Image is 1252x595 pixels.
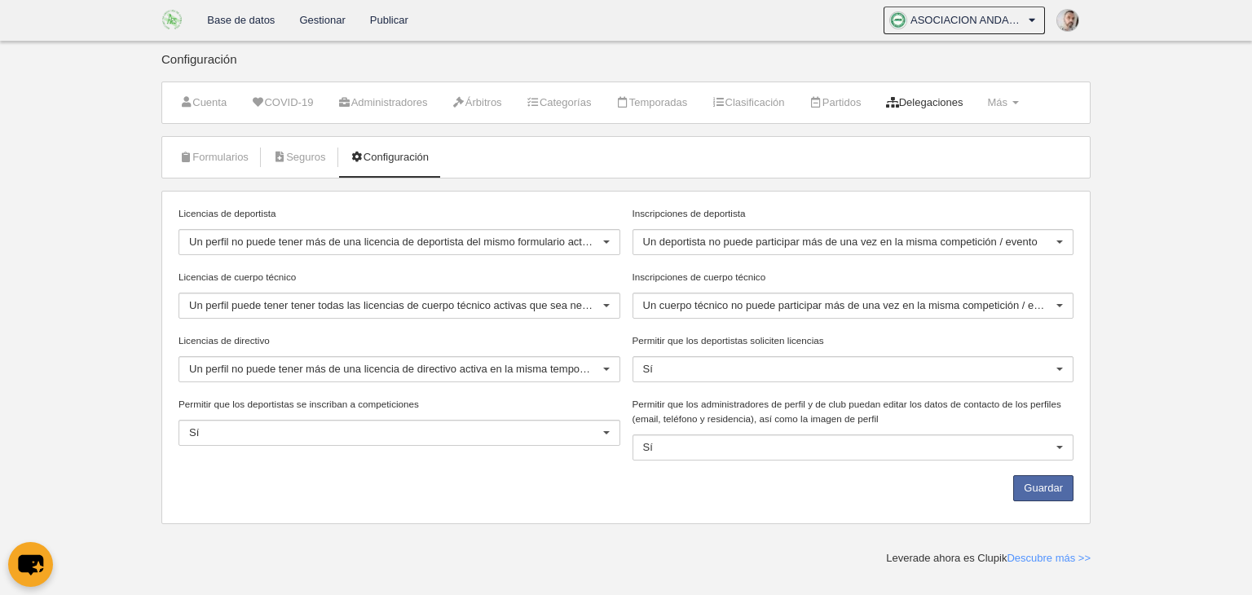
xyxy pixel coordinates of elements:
[978,90,1027,115] a: Más
[890,12,906,29] img: OaOFjlWR71kW.30x30.jpg
[342,145,438,170] a: Configuración
[170,145,258,170] a: Formularios
[876,90,972,115] a: Delegaciones
[703,90,793,115] a: Clasificación
[643,299,1060,311] span: Un cuerpo técnico no puede participar más de una vez en la misma competición / evento
[242,90,322,115] a: COVID-19
[1007,552,1091,564] a: Descubre más >>
[910,12,1025,29] span: ASOCIACION ANDALUZA DE FUTBOL SALA
[264,145,335,170] a: Seguros
[633,333,1074,348] label: Permitir que los deportistas soliciten licencias
[643,236,1038,248] span: Un deportista no puede participar más de una vez en la misma competición / evento
[179,397,620,412] label: Permitir que los deportistas se inscriban a competiciones
[1057,10,1078,31] img: PabmUuOKiwzn.30x30.jpg
[633,270,1074,284] label: Inscripciones de cuerpo técnico
[162,10,183,29] img: ASOCIACION ANDALUZA DE FUTBOL SALA
[643,363,653,375] span: Sí
[800,90,871,115] a: Partidos
[189,426,199,439] span: Sí
[8,542,53,587] button: chat-button
[179,206,620,221] label: Licencias de deportista
[328,90,436,115] a: Administradores
[987,96,1007,108] span: Más
[884,7,1045,34] a: ASOCIACION ANDALUZA DE FUTBOL SALA
[1013,475,1073,501] button: Guardar
[886,551,1091,566] div: Leverade ahora es Clupik
[643,441,653,453] span: Sí
[606,90,696,115] a: Temporadas
[189,363,601,375] span: Un perfil no puede tener más de una licencia de directivo activa en la misma temporada
[633,206,1074,221] label: Inscripciones de deportista
[170,90,236,115] a: Cuenta
[443,90,511,115] a: Árbitros
[518,90,601,115] a: Categorías
[633,397,1074,426] label: Permitir que los administradores de perfil y de club puedan editar los datos de contacto de los p...
[161,53,1091,82] div: Configuración
[189,236,596,248] span: Un perfil no puede tener más de una licencia de deportista del mismo formulario activa
[179,270,620,284] label: Licencias de cuerpo técnico
[179,333,620,348] label: Licencias de directivo
[189,299,616,311] span: Un perfil puede tener tener todas las licencias de cuerpo técnico activas que sea necesario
